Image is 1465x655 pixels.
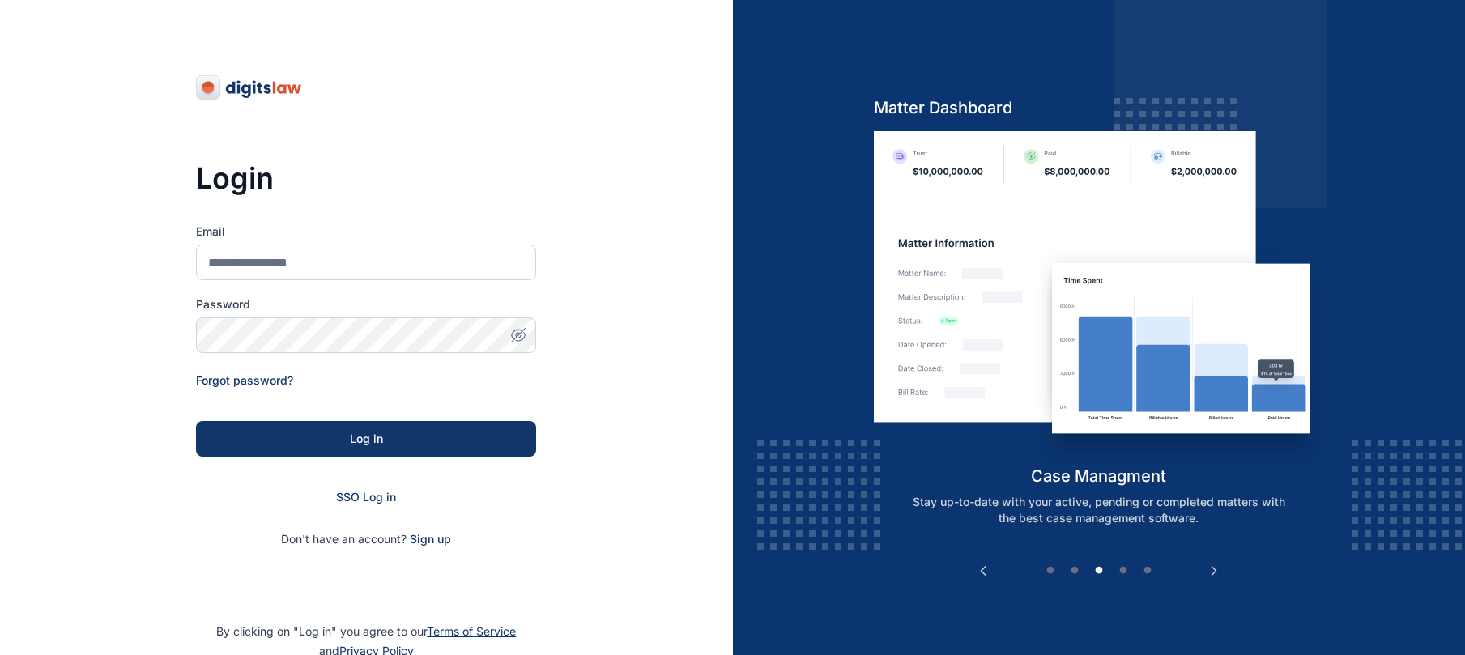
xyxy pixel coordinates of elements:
[892,494,1306,526] p: Stay up-to-date with your active, pending or completed matters with the best case management soft...
[1115,563,1131,579] button: 4
[196,373,293,387] a: Forgot password?
[196,74,303,100] img: digitslaw-logo
[1139,563,1156,579] button: 5
[874,131,1323,465] img: case-management
[1067,563,1083,579] button: 2
[1206,563,1222,579] button: Next
[874,465,1323,487] h5: case managment
[1091,563,1107,579] button: 3
[196,223,536,240] label: Email
[1042,563,1058,579] button: 1
[196,531,536,547] p: Don't have an account?
[427,624,516,638] a: Terms of Service
[410,532,451,546] a: Sign up
[874,96,1323,119] h5: Matter Dashboard
[196,296,536,313] label: Password
[336,490,396,504] a: SSO Log in
[975,563,991,579] button: Previous
[410,531,451,547] span: Sign up
[196,162,536,194] h3: Login
[222,431,510,447] div: Log in
[196,421,536,457] button: Log in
